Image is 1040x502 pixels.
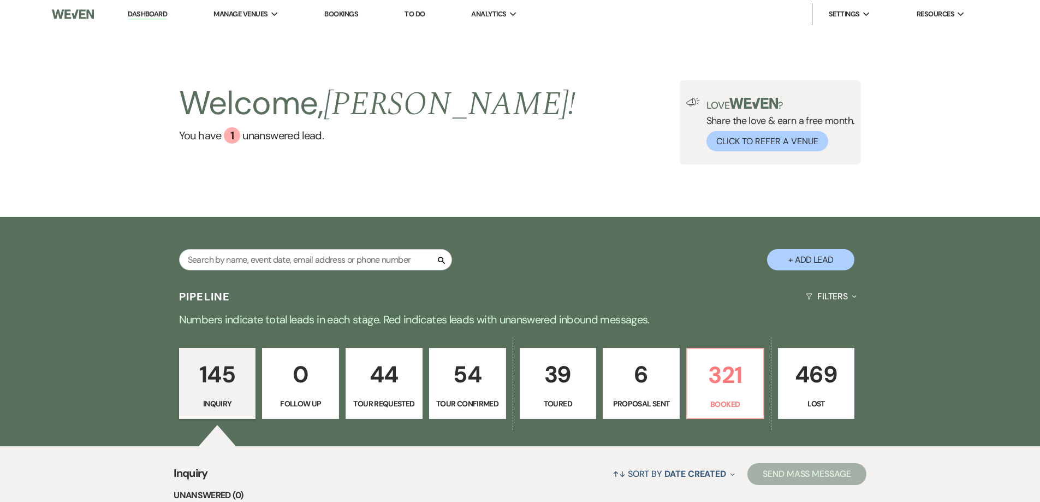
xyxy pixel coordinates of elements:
[785,356,848,393] p: 469
[706,131,828,151] button: Click to Refer a Venue
[785,398,848,410] p: Lost
[186,356,249,393] p: 145
[801,282,861,311] button: Filters
[179,127,576,144] a: You have 1 unanswered lead.
[429,348,506,419] a: 54Tour Confirmed
[128,9,167,20] a: Dashboard
[729,98,778,109] img: weven-logo-green.svg
[747,463,866,485] button: Send Mass Message
[694,357,757,393] p: 321
[353,398,415,410] p: Tour Requested
[269,398,332,410] p: Follow Up
[700,98,855,151] div: Share the love & earn a free month.
[686,98,700,107] img: loud-speaker-illustration.svg
[324,9,358,19] a: Bookings
[213,9,268,20] span: Manage Venues
[186,398,249,410] p: Inquiry
[52,3,93,26] img: Weven Logo
[174,465,208,488] span: Inquiry
[262,348,339,419] a: 0Follow Up
[127,311,913,328] p: Numbers indicate total leads in each stage. Red indicates leads with unanswered inbound messages.
[767,249,854,270] button: + Add Lead
[346,348,423,419] a: 44Tour Requested
[179,249,452,270] input: Search by name, event date, email address or phone number
[179,289,230,304] h3: Pipeline
[436,398,499,410] p: Tour Confirmed
[527,398,590,410] p: Toured
[269,356,332,393] p: 0
[610,398,673,410] p: Proposal Sent
[405,9,425,19] a: To Do
[324,79,576,129] span: [PERSON_NAME] !
[613,468,626,480] span: ↑↓
[436,356,499,393] p: 54
[527,356,590,393] p: 39
[686,348,764,419] a: 321Booked
[917,9,954,20] span: Resources
[829,9,860,20] span: Settings
[610,356,673,393] p: 6
[353,356,415,393] p: 44
[520,348,597,419] a: 39Toured
[778,348,855,419] a: 469Lost
[664,468,726,480] span: Date Created
[694,398,757,410] p: Booked
[224,127,240,144] div: 1
[706,98,855,110] p: Love ?
[179,80,576,127] h2: Welcome,
[179,348,256,419] a: 145Inquiry
[608,459,739,488] button: Sort By Date Created
[471,9,506,20] span: Analytics
[603,348,680,419] a: 6Proposal Sent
